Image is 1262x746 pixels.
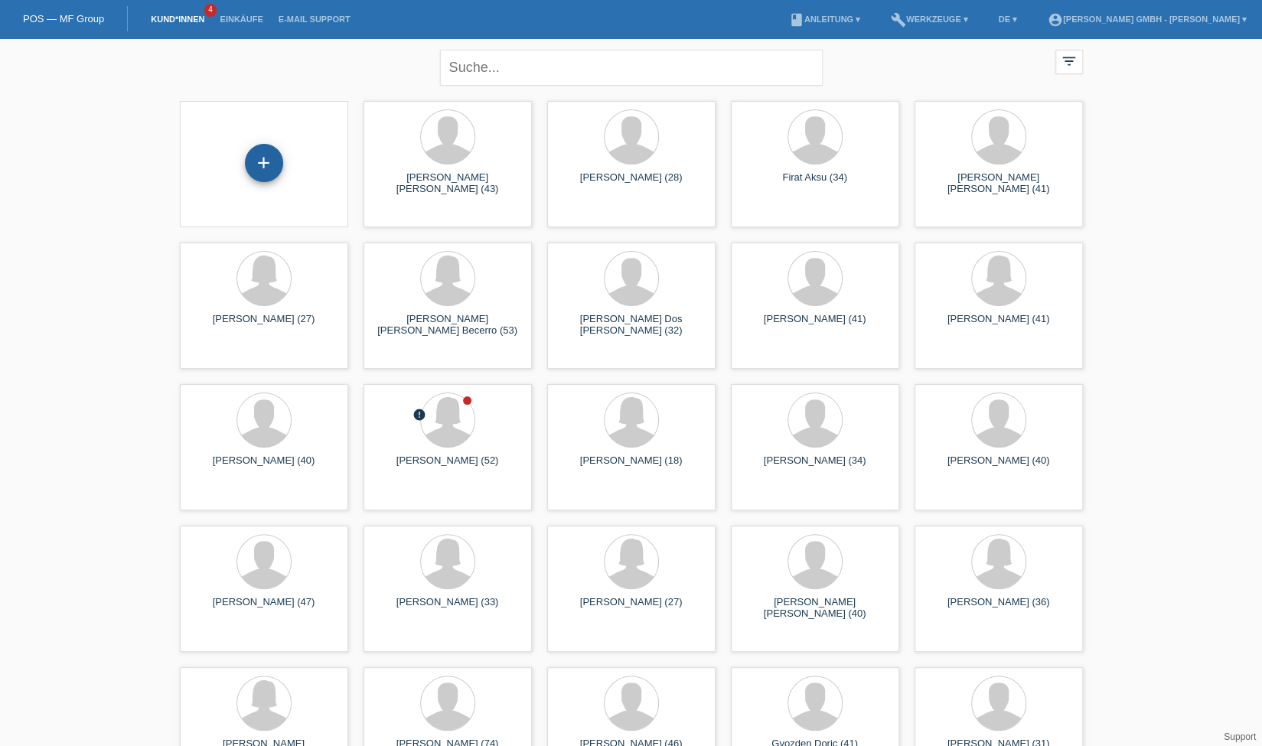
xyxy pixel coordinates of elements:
input: Suche... [440,50,823,86]
div: [PERSON_NAME] (34) [743,454,887,479]
i: book [789,12,804,28]
div: [PERSON_NAME] (40) [192,454,336,479]
div: [PERSON_NAME] (47) [192,596,336,621]
i: filter_list [1061,53,1078,70]
div: Unbestätigt, in Bearbeitung [413,408,426,424]
div: [PERSON_NAME] (41) [927,313,1071,337]
div: Firat Aksu (34) [743,171,887,196]
div: [PERSON_NAME] (40) [927,454,1071,479]
div: [PERSON_NAME] Dos [PERSON_NAME] (32) [559,313,703,337]
a: account_circle[PERSON_NAME] GmbH - [PERSON_NAME] ▾ [1040,15,1254,24]
i: error [413,408,426,422]
div: [PERSON_NAME] (27) [192,313,336,337]
a: buildWerkzeuge ▾ [883,15,976,24]
a: Kund*innen [143,15,212,24]
div: [PERSON_NAME] [PERSON_NAME] (41) [927,171,1071,196]
span: 4 [204,4,217,17]
div: [PERSON_NAME] (52) [376,454,520,479]
a: Support [1224,731,1256,742]
a: DE ▾ [991,15,1025,24]
div: [PERSON_NAME] [PERSON_NAME] (40) [743,596,887,621]
a: bookAnleitung ▾ [781,15,868,24]
div: [PERSON_NAME] (28) [559,171,703,196]
a: E-Mail Support [271,15,358,24]
div: [PERSON_NAME] (27) [559,596,703,621]
div: [PERSON_NAME] [PERSON_NAME] (43) [376,171,520,196]
div: [PERSON_NAME] [PERSON_NAME] Becerro (53) [376,313,520,337]
div: [PERSON_NAME] (41) [743,313,887,337]
i: build [891,12,906,28]
div: Kund*in hinzufügen [246,150,282,176]
div: [PERSON_NAME] (18) [559,454,703,479]
a: POS — MF Group [23,13,104,24]
a: Einkäufe [212,15,270,24]
div: [PERSON_NAME] (33) [376,596,520,621]
i: account_circle [1048,12,1063,28]
div: [PERSON_NAME] (36) [927,596,1071,621]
